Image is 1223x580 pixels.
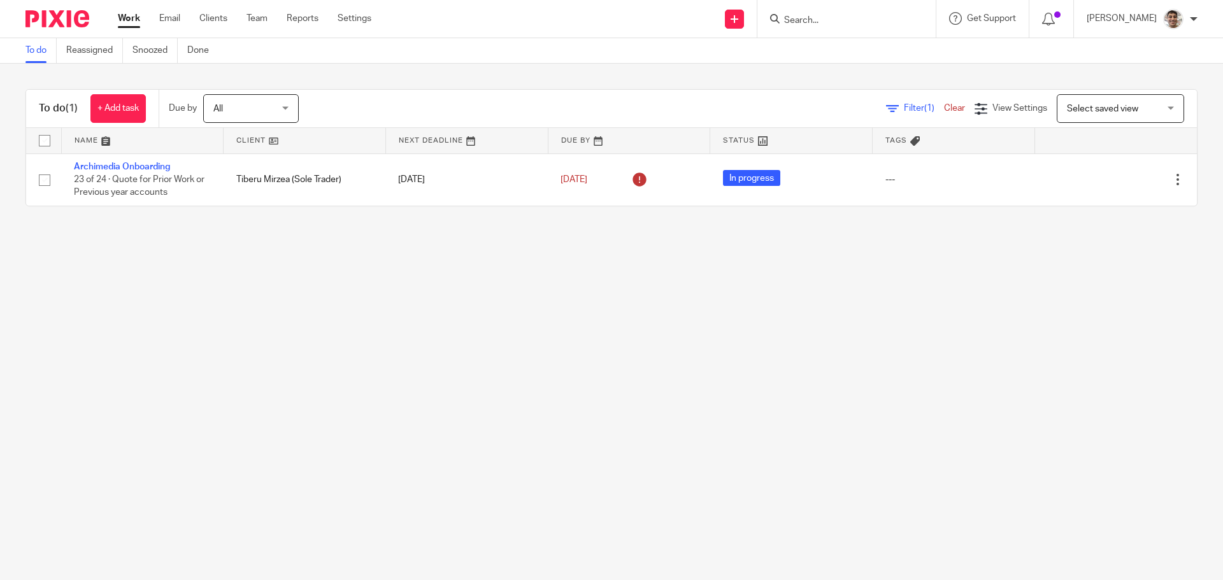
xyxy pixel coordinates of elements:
[66,103,78,113] span: (1)
[39,102,78,115] h1: To do
[247,12,268,25] a: Team
[25,10,89,27] img: Pixie
[66,38,123,63] a: Reassigned
[224,153,386,206] td: Tiberu Mirzea (Sole Trader)
[944,104,965,113] a: Clear
[967,14,1016,23] span: Get Support
[783,15,898,27] input: Search
[1087,12,1157,25] p: [PERSON_NAME]
[187,38,218,63] a: Done
[338,12,371,25] a: Settings
[1067,104,1138,113] span: Select saved view
[118,12,140,25] a: Work
[213,104,223,113] span: All
[199,12,227,25] a: Clients
[159,12,180,25] a: Email
[287,12,318,25] a: Reports
[723,170,780,186] span: In progress
[169,102,197,115] p: Due by
[132,38,178,63] a: Snoozed
[74,162,170,171] a: Archimedia Onboarding
[885,137,907,144] span: Tags
[25,38,57,63] a: To do
[74,175,204,197] span: 23 of 24 · Quote for Prior Work or Previous year accounts
[992,104,1047,113] span: View Settings
[385,153,548,206] td: [DATE]
[924,104,934,113] span: (1)
[90,94,146,123] a: + Add task
[1163,9,1184,29] img: PXL_20240409_141816916.jpg
[885,173,1022,186] div: ---
[561,175,587,184] span: [DATE]
[904,104,944,113] span: Filter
